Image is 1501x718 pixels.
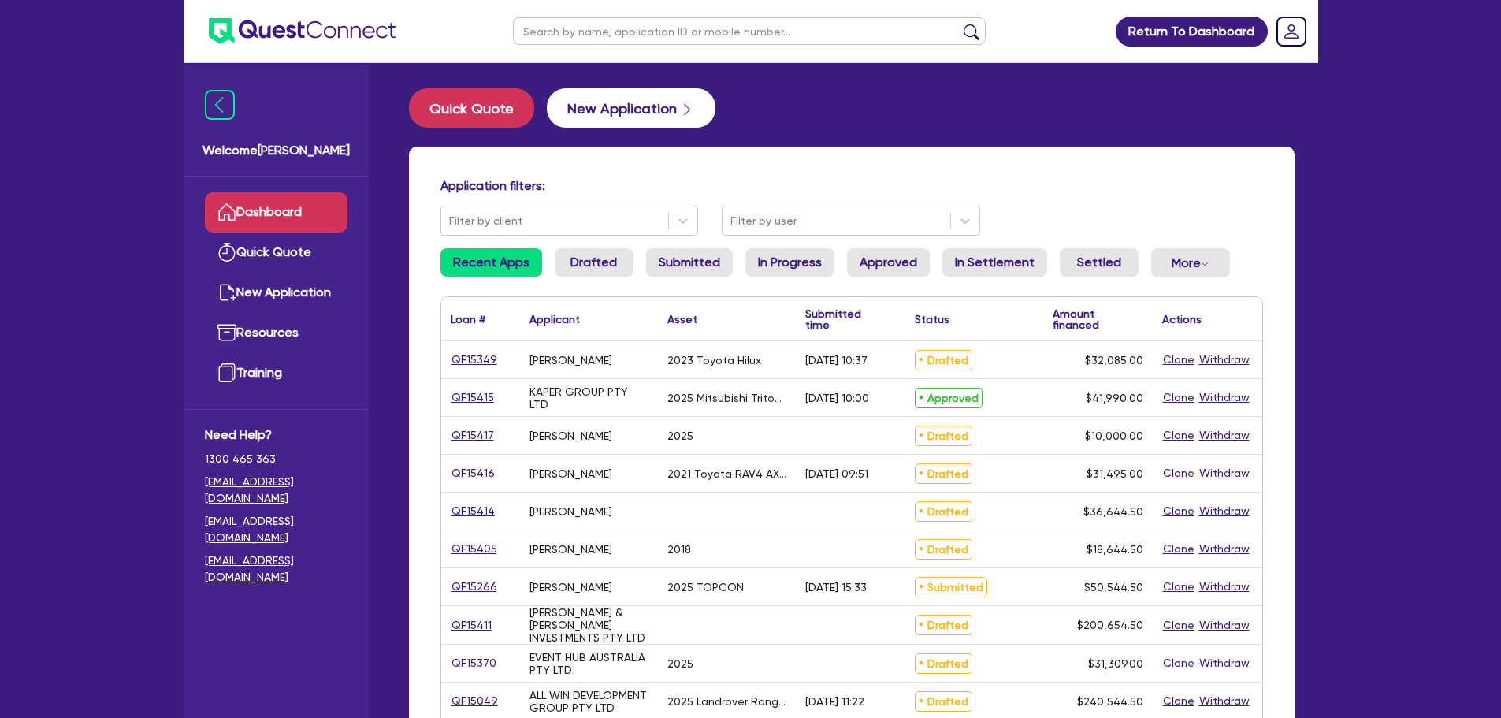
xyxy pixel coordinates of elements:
a: Recent Apps [440,248,542,277]
div: Applicant [529,314,580,325]
button: Clone [1162,654,1195,672]
span: Drafted [915,653,972,674]
div: Asset [667,314,697,325]
div: Loan # [451,314,485,325]
button: Withdraw [1198,464,1250,482]
span: Drafted [915,691,972,712]
a: [EMAIL_ADDRESS][DOMAIN_NAME] [205,474,347,507]
span: $10,000.00 [1085,430,1143,442]
a: QF15049 [451,692,499,710]
span: $50,544.50 [1084,581,1143,593]
div: [PERSON_NAME] & [PERSON_NAME] INVESTMENTS PTY LTD [529,606,648,644]
div: EVENT HUB AUSTRALIA PTY LTD [529,651,648,676]
a: Drafted [555,248,633,277]
span: Drafted [915,501,972,522]
a: Approved [847,248,930,277]
button: New Application [547,88,715,128]
a: QF15349 [451,351,498,369]
div: [PERSON_NAME] [529,505,612,518]
button: Quick Quote [409,88,534,128]
a: Training [205,353,347,393]
a: Quick Quote [205,233,347,273]
a: QF15414 [451,502,496,520]
div: [DATE] 10:00 [805,392,869,404]
img: training [217,363,236,382]
span: $32,085.00 [1085,354,1143,366]
a: In Settlement [942,248,1047,277]
div: Submitted time [805,308,882,330]
div: 2025 Landrover Range Rover Sport Autobiography [667,695,786,708]
div: ALL WIN DEVELOPMENT GROUP PTY LTD [529,689,648,714]
span: $36,644.50 [1083,505,1143,518]
input: Search by name, application ID or mobile number... [513,17,986,45]
span: Submitted [915,577,987,597]
span: Approved [915,388,983,408]
a: [EMAIL_ADDRESS][DOMAIN_NAME] [205,513,347,546]
img: quick-quote [217,243,236,262]
img: icon-menu-close [205,90,235,120]
div: 2018 [667,543,691,556]
div: Amount financed [1053,308,1143,330]
a: Quick Quote [409,88,547,128]
div: 2021 Toyota RAV4 AXAH52R GX HYBRID WAGON [667,467,786,480]
a: QF15266 [451,578,498,596]
div: [DATE] 09:51 [805,467,868,480]
div: [PERSON_NAME] [529,543,612,556]
div: [PERSON_NAME] [529,581,612,593]
button: Withdraw [1198,654,1250,672]
div: 2025 [667,430,693,442]
span: $31,309.00 [1088,657,1143,670]
a: QF15370 [451,654,497,672]
button: Clone [1162,464,1195,482]
span: Drafted [915,350,972,370]
button: Withdraw [1198,616,1250,634]
span: $41,990.00 [1086,392,1143,404]
img: quest-connect-logo-blue [209,18,396,44]
a: QF15411 [451,616,492,634]
button: Withdraw [1198,692,1250,710]
div: [DATE] 11:22 [805,695,864,708]
a: [EMAIL_ADDRESS][DOMAIN_NAME] [205,552,347,586]
button: Clone [1162,502,1195,520]
span: Drafted [915,426,972,446]
a: New Application [205,273,347,313]
span: Welcome [PERSON_NAME] [202,141,350,160]
a: In Progress [745,248,834,277]
div: [DATE] 10:37 [805,354,868,366]
div: [PERSON_NAME] [529,430,612,442]
div: 2025 TOPCON [667,581,744,593]
button: Withdraw [1198,578,1250,596]
div: 2023 Toyota Hilux [667,354,761,366]
span: $31,495.00 [1087,467,1143,480]
h4: Application filters: [440,178,1263,193]
div: KAPER GROUP PTY LTD [529,385,648,411]
a: Resources [205,313,347,353]
button: Withdraw [1198,426,1250,445]
span: Drafted [915,539,972,560]
span: Need Help? [205,426,347,445]
div: [DATE] 15:33 [805,581,867,593]
div: 2025 Mitsubishi Triton GLX [667,392,786,404]
div: Actions [1162,314,1202,325]
span: $240,544.50 [1077,695,1143,708]
a: QF15417 [451,426,495,445]
a: Dropdown toggle [1271,11,1312,52]
button: Clone [1162,578,1195,596]
img: resources [217,323,236,342]
span: Drafted [915,615,972,635]
button: Dropdown toggle [1151,248,1230,277]
div: [PERSON_NAME] [529,354,612,366]
button: Clone [1162,389,1195,407]
div: [PERSON_NAME] [529,467,612,480]
a: QF15416 [451,464,496,482]
span: 1300 465 363 [205,451,347,467]
button: Clone [1162,426,1195,445]
a: Submitted [646,248,733,277]
a: QF15405 [451,540,498,558]
button: Withdraw [1198,502,1250,520]
div: 2025 [667,657,693,670]
button: Clone [1162,351,1195,369]
span: $200,654.50 [1077,619,1143,631]
button: Clone [1162,692,1195,710]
